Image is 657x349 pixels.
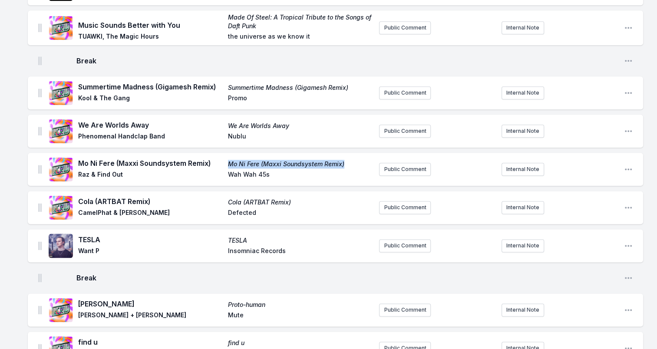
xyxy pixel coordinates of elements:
span: Insomniac Records [228,247,373,257]
img: Drag Handle [38,241,42,250]
img: Cola (ARTBAT Remix) [49,195,73,220]
button: Open playlist item options [624,56,633,65]
img: Drag Handle [38,306,42,314]
span: Promo [228,94,373,104]
span: Mo Ni Fere (Maxxi Soundsystem Remix) [228,160,373,168]
button: Open playlist item options [624,203,633,212]
button: Internal Note [502,86,544,99]
button: Public Comment [379,86,431,99]
button: Public Comment [379,163,431,176]
span: We Are Worlds Away [228,122,373,130]
img: Protomensch [49,298,73,322]
button: Public Comment [379,239,431,252]
button: Open playlist item options [624,241,633,250]
button: Internal Note [502,303,544,316]
span: Made Of Steel: A Tropical Tribute to the Songs of Daft Punk [228,13,373,30]
span: Mute [228,311,373,321]
button: Public Comment [379,201,431,214]
img: We Are Worlds Away [49,119,73,143]
button: Open playlist item options [624,127,633,135]
img: Drag Handle [38,56,42,65]
img: Drag Handle [38,23,42,32]
button: Open playlist item options [624,165,633,174]
span: Proto-human [228,300,373,309]
span: Kool & The Gang [78,94,223,104]
img: Summertime Madness (Gigamesh Remix) [49,81,73,105]
span: Nublu [228,132,373,142]
font: Summertime Madness (Gigamesh Remix) [78,82,216,91]
font: Cola (ARTBAT Remix) [78,197,150,206]
button: Open playlist item options [624,89,633,97]
button: Internal Note [502,201,544,214]
span: Defected [228,208,373,219]
img: Drag Handle [38,89,42,97]
span: [PERSON_NAME] + [PERSON_NAME] [78,311,223,321]
button: Internal Note [502,21,544,34]
font: Music Sounds Better with You [78,21,180,30]
span: Cola (ARTBAT Remix) [228,198,373,207]
button: Open playlist item options [624,23,633,32]
font: TESLA [78,235,100,244]
img: Drag Handle [38,165,42,174]
span: Wah Wah 45s [228,170,373,181]
img: Drag Handle [38,273,42,282]
img: Mo Ni Fere (Maxxi Soundsystem Remix) [49,157,73,181]
img: TESLA [49,234,73,258]
span: Want P [78,247,223,257]
font: [PERSON_NAME] [78,300,135,308]
button: Open playlist item options [624,273,633,282]
button: Internal Note [502,125,544,138]
span: find u [228,339,373,347]
img: Made Of Steel: A Tropical Tribute to the Songs of Daft Punk [49,16,73,40]
img: Drag Handle [38,203,42,212]
span: TUAWKI, The Magic Hours [78,32,223,43]
button: Public Comment [379,303,431,316]
span: Phenomenal Handclap Band [78,132,223,142]
button: Public Comment [379,21,431,34]
font: find u [78,338,98,346]
button: Internal Note [502,163,544,176]
span: CamelPhat & [PERSON_NAME] [78,208,223,219]
span: Summertime Madness (Gigamesh Remix) [228,83,373,92]
button: Public Comment [379,125,431,138]
span: TESLA [228,236,373,245]
span: Break [76,273,617,283]
img: Drag Handle [38,127,42,135]
span: Break [76,56,617,66]
span: the universe as we know it [228,32,373,43]
button: Open playlist item options [624,306,633,314]
span: Raz & Find Out [78,170,223,181]
font: Mo Ni Fere (Maxxi Soundsystem Remix) [78,159,211,168]
font: We Are Worlds Away [78,121,149,129]
button: Internal Note [502,239,544,252]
